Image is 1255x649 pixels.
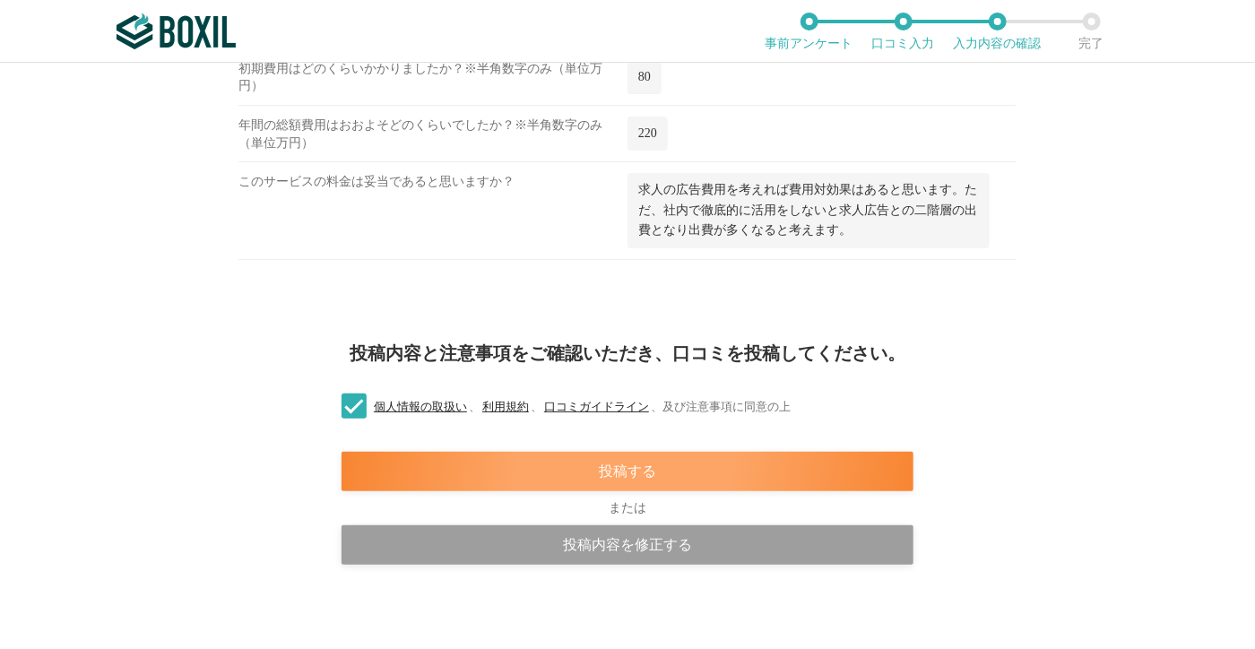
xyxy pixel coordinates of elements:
span: 求人の広告費用を考えれば費用対効果はあると思います。ただ、社内で徹底的に活用をしないと求人広告との二階層の出費となり出費が多くなると考えます。 [638,183,977,237]
span: 220 [638,126,657,140]
div: 投稿する [342,452,913,491]
div: 投稿内容を修正する [342,525,913,565]
a: 個人情報の取扱い [372,400,469,413]
li: 口コミ入力 [856,13,950,50]
div: このサービスの料金は妥当であると思いますか？ [238,173,627,258]
a: 口コミガイドライン [542,400,651,413]
li: 完了 [1044,13,1138,50]
li: 事前アンケート [762,13,856,50]
li: 入力内容の確認 [950,13,1044,50]
label: 、 、 、 及び注意事項に同意の上 [327,398,791,417]
div: 年間の総額費用はおおよそどのくらいでしたか？※半角数字のみ（単位万円） [238,117,627,161]
div: 初期費用はどのくらいかかりましたか？※半角数字のみ（単位万円） [238,60,627,105]
a: 利用規約 [480,400,531,413]
span: 80 [638,70,651,83]
img: ボクシルSaaS_ロゴ [117,13,236,49]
